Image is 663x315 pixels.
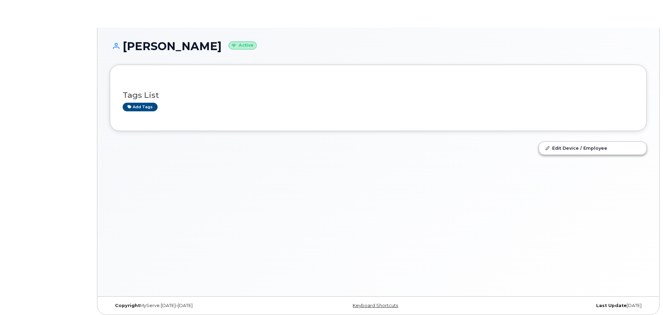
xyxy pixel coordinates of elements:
[115,303,140,308] strong: Copyright
[123,103,158,111] a: Add tags
[123,91,634,100] h3: Tags List
[110,40,647,52] h1: [PERSON_NAME]
[110,303,289,308] div: MyServe [DATE]–[DATE]
[353,303,398,308] a: Keyboard Shortcuts
[539,142,646,154] a: Edit Device / Employee
[468,303,647,308] div: [DATE]
[596,303,627,308] strong: Last Update
[229,41,257,49] small: Active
